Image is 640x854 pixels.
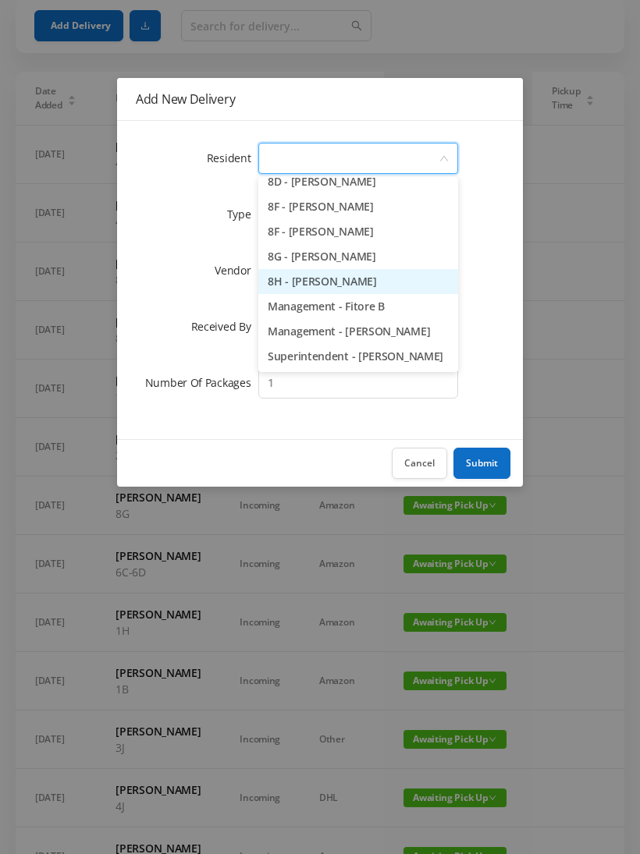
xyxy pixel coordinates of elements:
li: 8H - [PERSON_NAME] [258,269,458,294]
li: 8G - [PERSON_NAME] [258,244,458,269]
li: Superintendent - [PERSON_NAME] [258,344,458,369]
button: Submit [453,448,510,479]
li: 8F - [PERSON_NAME] [258,194,458,219]
label: Vendor [215,263,258,278]
label: Type [227,207,259,221]
form: Add New Delivery [136,140,504,402]
li: 8F - [PERSON_NAME] [258,219,458,244]
li: Management - Fitore B [258,294,458,319]
label: Received By [191,319,259,334]
li: Management - [PERSON_NAME] [258,319,458,344]
label: Number Of Packages [145,375,259,390]
label: Resident [207,151,259,165]
i: icon: down [439,154,449,165]
button: Cancel [392,448,447,479]
div: Add New Delivery [136,90,504,108]
li: 8D - [PERSON_NAME] [258,169,458,194]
